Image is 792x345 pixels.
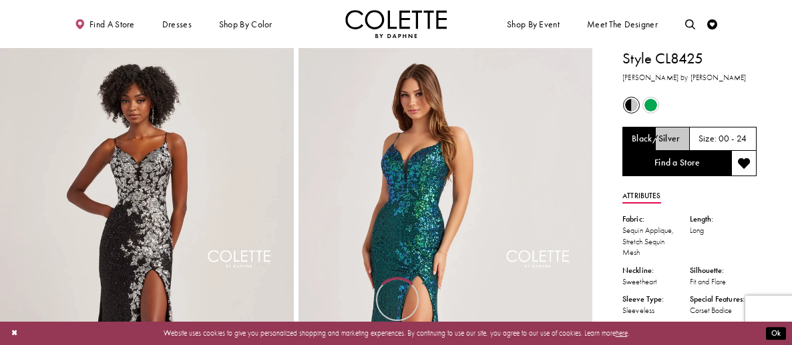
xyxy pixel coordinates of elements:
h5: Chosen color [632,134,680,144]
a: here [616,328,628,338]
div: Emerald [642,96,660,114]
div: Silhouette: [690,265,757,276]
span: Dresses [160,10,194,38]
h3: [PERSON_NAME] by [PERSON_NAME] [622,72,757,83]
div: Length: [690,214,757,225]
span: Shop by color [216,10,274,38]
a: Toggle search [682,10,698,38]
p: Website uses cookies to give you personalized shopping and marketing experiences. By continuing t... [73,326,719,340]
a: Find a Store [622,151,731,176]
div: Fit and Flare [690,276,757,288]
a: Attributes [622,189,660,204]
a: Visit Home Page [345,10,447,38]
button: Add to wishlist [731,151,757,176]
span: Shop By Event [504,10,562,38]
span: Find a store [89,19,135,29]
a: Check Wishlist [705,10,720,38]
div: Corset Bodice [690,305,757,316]
div: Sleeve Type: [622,294,689,305]
button: Submit Dialog [766,327,786,340]
span: Shop by color [219,19,272,29]
a: Meet the designer [584,10,660,38]
div: Black/Silver [622,96,640,114]
span: Dresses [162,19,192,29]
div: Product color controls state depends on size chosen [622,95,757,115]
div: Sequin Applique, Stretch Sequin Mesh [622,225,689,258]
div: Sleeveless [622,305,689,316]
h1: Style CL8425 [622,48,757,69]
div: Fabric: [622,214,689,225]
a: Find a store [72,10,137,38]
div: Special Features: [690,294,757,305]
div: Long [690,225,757,236]
span: Size: [699,133,717,145]
span: Shop By Event [507,19,560,29]
span: Meet the designer [587,19,658,29]
button: Close Dialog [6,324,23,342]
h5: 00 - 24 [719,134,747,144]
div: Sweetheart [622,276,689,288]
img: Colette by Daphne [345,10,447,38]
div: Neckline: [622,265,689,276]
